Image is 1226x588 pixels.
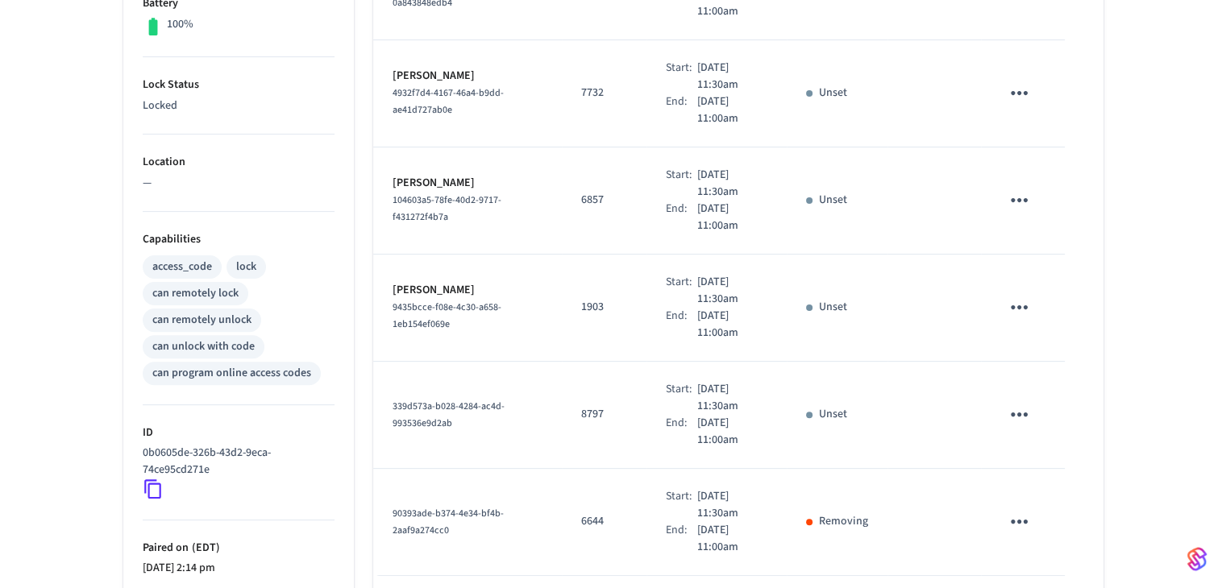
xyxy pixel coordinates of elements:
[819,299,847,316] p: Unset
[819,85,847,101] p: Unset
[152,338,255,355] div: can unlock with code
[167,16,193,33] p: 100%
[143,540,335,557] p: Paired on
[581,192,627,209] p: 6857
[143,97,335,114] p: Locked
[666,308,697,342] div: End:
[819,192,847,209] p: Unset
[152,285,239,302] div: can remotely lock
[152,259,212,275] div: access_code
[581,513,627,530] p: 6644
[666,60,697,93] div: Start:
[666,522,697,556] div: End:
[697,167,767,201] p: [DATE] 11:30am
[697,60,767,93] p: [DATE] 11:30am
[393,193,501,224] span: 104603a5-78fe-40d2-9717-f431272f4b7a
[143,560,335,577] p: [DATE] 2:14 pm
[697,415,767,449] p: [DATE] 11:00am
[1187,546,1207,572] img: SeamLogoGradient.69752ec5.svg
[666,93,697,127] div: End:
[393,86,504,117] span: 4932f7d4-4167-46a4-b9dd-ae41d727ab0e
[697,308,767,342] p: [DATE] 11:00am
[697,381,767,415] p: [DATE] 11:30am
[666,167,697,201] div: Start:
[143,77,335,93] p: Lock Status
[697,201,767,234] p: [DATE] 11:00am
[697,488,767,522] p: [DATE] 11:30am
[143,154,335,171] p: Location
[143,424,335,441] p: ID
[189,540,220,556] span: ( EDT )
[819,406,847,423] p: Unset
[152,312,251,329] div: can remotely unlock
[581,299,627,316] p: 1903
[697,93,767,127] p: [DATE] 11:00am
[143,231,335,248] p: Capabilities
[666,201,697,234] div: End:
[236,259,256,275] div: lock
[819,513,868,530] p: Removing
[152,365,311,382] div: can program online access codes
[393,282,542,299] p: [PERSON_NAME]
[666,381,697,415] div: Start:
[393,175,542,192] p: [PERSON_NAME]
[666,415,697,449] div: End:
[581,85,627,101] p: 7732
[393,400,505,430] span: 339d573a-b028-4284-ac4d-993536e9d2ab
[666,488,697,522] div: Start:
[697,522,767,556] p: [DATE] 11:00am
[143,175,335,192] p: —
[666,274,697,308] div: Start:
[143,445,328,478] p: 0b0605de-326b-43d2-9eca-74ce95cd271e
[393,300,501,331] span: 9435bcce-f08e-4c30-a658-1eb154ef069e
[697,274,767,308] p: [DATE] 11:30am
[581,406,627,423] p: 8797
[393,507,504,537] span: 90393ade-b374-4e34-bf4b-2aaf9a274cc0
[393,68,542,85] p: [PERSON_NAME]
